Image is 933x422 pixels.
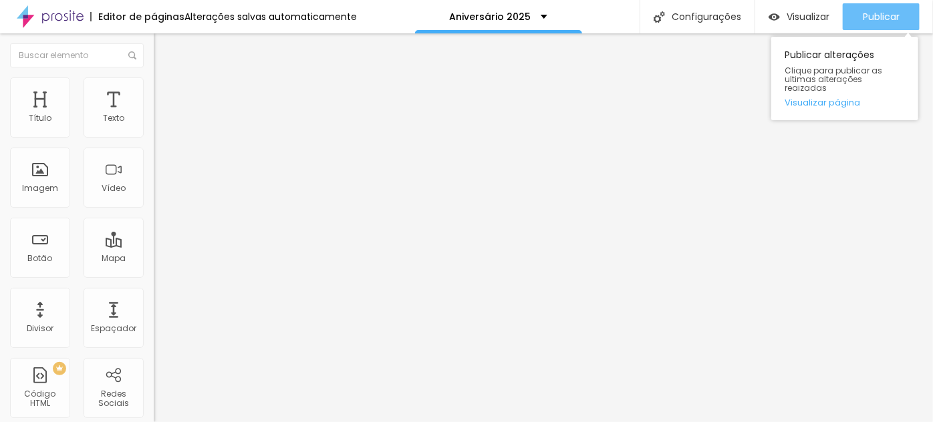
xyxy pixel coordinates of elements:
[90,12,184,21] div: Editor de páginas
[843,3,920,30] button: Publicar
[87,389,140,409] div: Redes Sociais
[102,184,126,193] div: Vídeo
[787,11,829,22] span: Visualizar
[771,37,918,120] div: Publicar alterações
[785,98,905,107] a: Visualizar página
[103,114,124,123] div: Texto
[27,324,53,333] div: Divisor
[184,12,357,21] div: Alterações salvas automaticamente
[102,254,126,263] div: Mapa
[13,389,66,409] div: Código HTML
[654,11,665,23] img: Icone
[28,254,53,263] div: Botão
[29,114,51,123] div: Título
[755,3,843,30] button: Visualizar
[863,11,900,22] span: Publicar
[769,11,780,23] img: view-1.svg
[785,66,905,93] span: Clique para publicar as ultimas alterações reaizadas
[22,184,58,193] div: Imagem
[10,43,144,67] input: Buscar elemento
[91,324,136,333] div: Espaçador
[128,51,136,59] img: Icone
[449,12,531,21] p: Aniversário 2025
